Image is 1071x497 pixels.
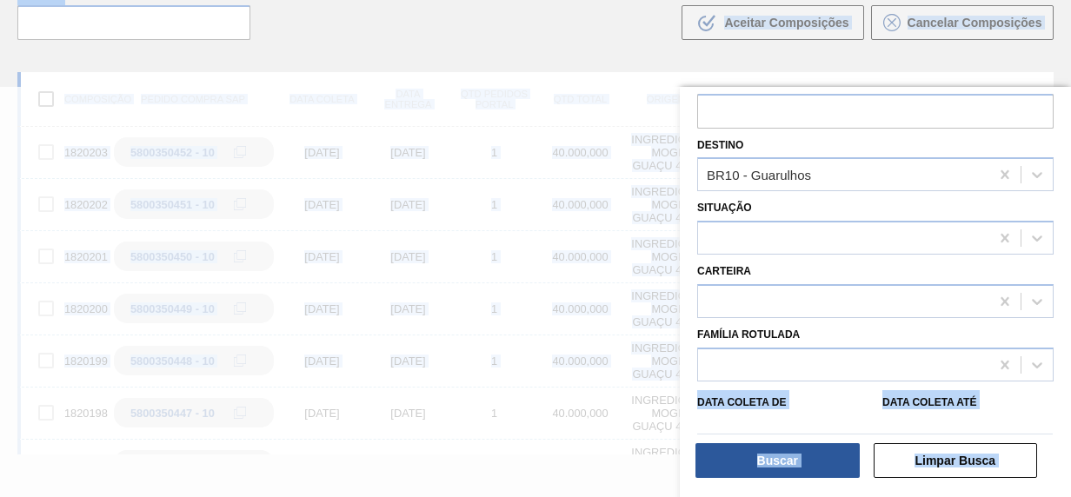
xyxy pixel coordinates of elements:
[697,328,800,341] label: Família Rotulada
[707,168,811,182] div: BR10 - Guarulhos
[874,443,1038,478] button: Limpar Busca
[697,139,743,151] label: Destino
[908,16,1042,30] span: Cancelar Composições
[21,81,107,117] div: Composição
[724,16,848,30] span: Aceitar Composições
[697,396,786,408] label: Data coleta de
[697,202,752,214] label: Situação
[882,396,976,408] label: Data coleta até
[697,265,751,277] label: Carteira
[871,5,1054,40] button: Cancelar Composições
[682,5,864,40] button: Aceitar Composições
[695,443,860,478] button: Buscar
